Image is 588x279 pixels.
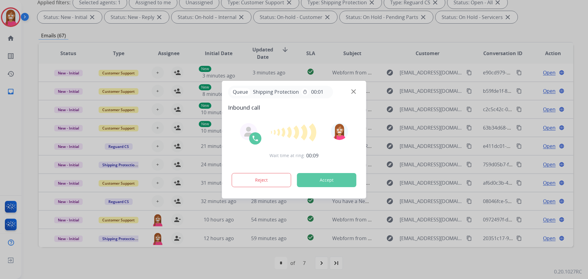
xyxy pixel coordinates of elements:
[244,127,254,137] img: agent-avatar
[228,103,360,112] span: Inbound call
[231,88,251,96] p: Queue
[252,135,259,142] img: call-icon
[297,173,356,187] button: Accept
[554,268,582,275] p: 0.20.1027RC
[232,173,291,187] button: Reject
[331,123,348,140] img: avatar
[303,89,307,94] mat-icon: timer
[306,152,318,159] span: 00:09
[311,88,323,96] span: 00:01
[351,89,356,94] img: close-button
[251,88,301,96] span: Shipping Protection
[269,153,305,159] span: Wait time at ring:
